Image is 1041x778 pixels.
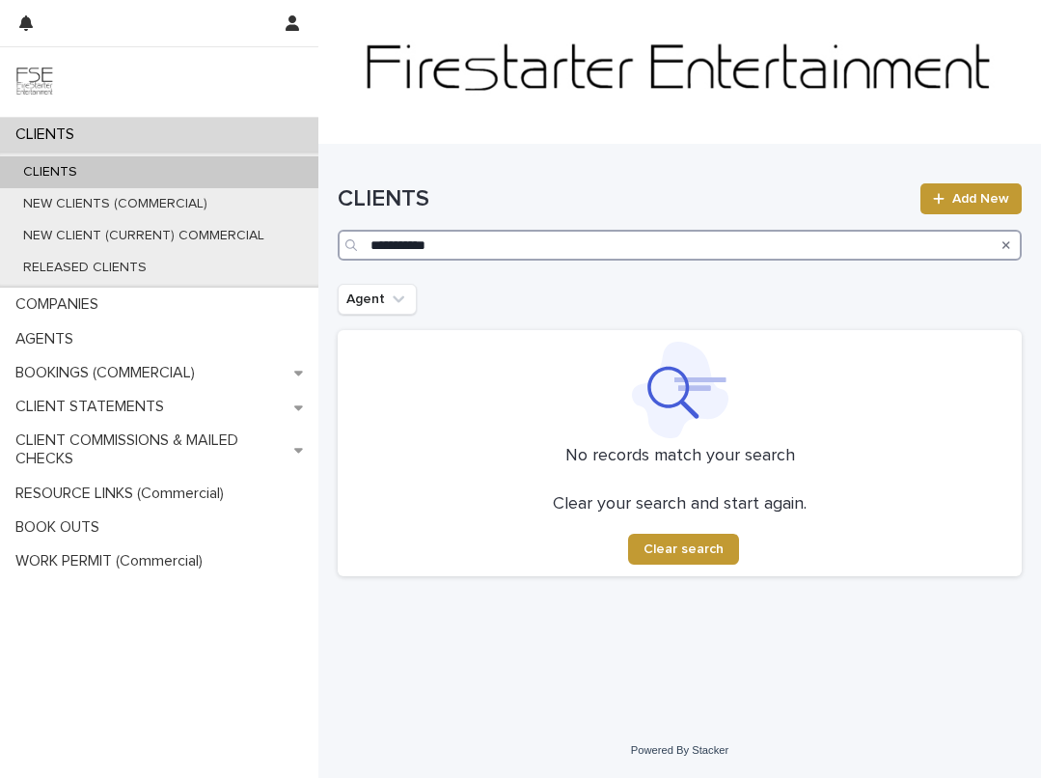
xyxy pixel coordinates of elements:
p: CLIENT STATEMENTS [8,398,179,416]
p: No records match your search [349,446,1010,467]
p: Clear your search and start again. [553,494,807,515]
p: NEW CLIENTS (COMMERCIAL) [8,196,223,212]
p: WORK PERMIT (Commercial) [8,552,218,570]
p: AGENTS [8,330,89,348]
input: Search [338,230,1022,261]
img: 9JgRvJ3ETPGCJDhvPVA5 [15,63,54,101]
h1: CLIENTS [338,185,909,213]
span: Add New [952,192,1009,206]
button: Clear search [628,534,739,565]
p: RESOURCE LINKS (Commercial) [8,485,239,503]
p: RELEASED CLIENTS [8,260,162,276]
p: CLIENTS [8,164,93,181]
button: Agent [338,284,417,315]
a: Powered By Stacker [631,744,728,756]
p: BOOK OUTS [8,518,115,537]
span: Clear search [644,542,724,556]
p: COMPANIES [8,295,114,314]
p: NEW CLIENT (CURRENT) COMMERCIAL [8,228,280,244]
p: CLIENTS [8,125,90,144]
p: CLIENT COMMISSIONS & MAILED CHECKS [8,431,294,468]
p: BOOKINGS (COMMERCIAL) [8,364,210,382]
a: Add New [920,183,1022,214]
